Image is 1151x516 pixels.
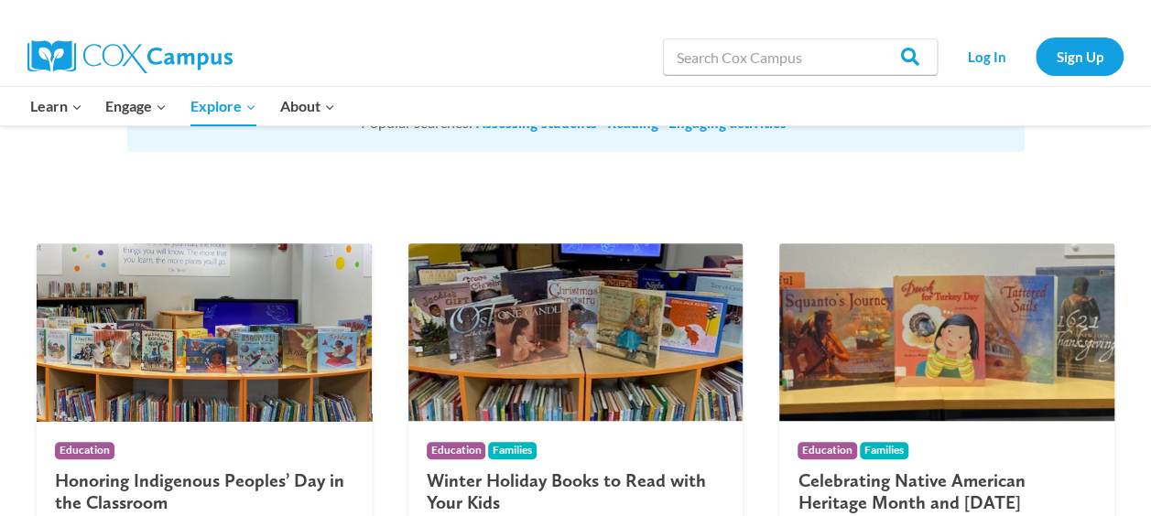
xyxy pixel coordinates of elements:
span: Popular searches: [361,113,472,131]
a: Sign Up [1036,38,1124,75]
nav: Primary Navigation [18,87,346,125]
h2: Honoring Indigenous Peoples’ Day in the Classroom [55,469,353,513]
nav: Secondary Navigation [947,38,1124,75]
h2: Celebrating Native American Heritage Month and [DATE] [798,469,1096,513]
button: Child menu of Explore [179,87,268,125]
button: Child menu of Learn [18,87,94,125]
input: Search Cox Campus [663,38,938,75]
span: Education [55,442,114,459]
span: Education [427,442,486,459]
a: Log In [947,38,1026,75]
span: Education [798,442,857,459]
button: Child menu of About [268,87,347,125]
h2: Winter Holiday Books to Read with Your Kids [427,469,725,513]
span: Families [488,442,537,459]
button: Child menu of Engage [94,87,179,125]
span: Families [860,442,908,459]
img: Cox Campus [27,40,233,73]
